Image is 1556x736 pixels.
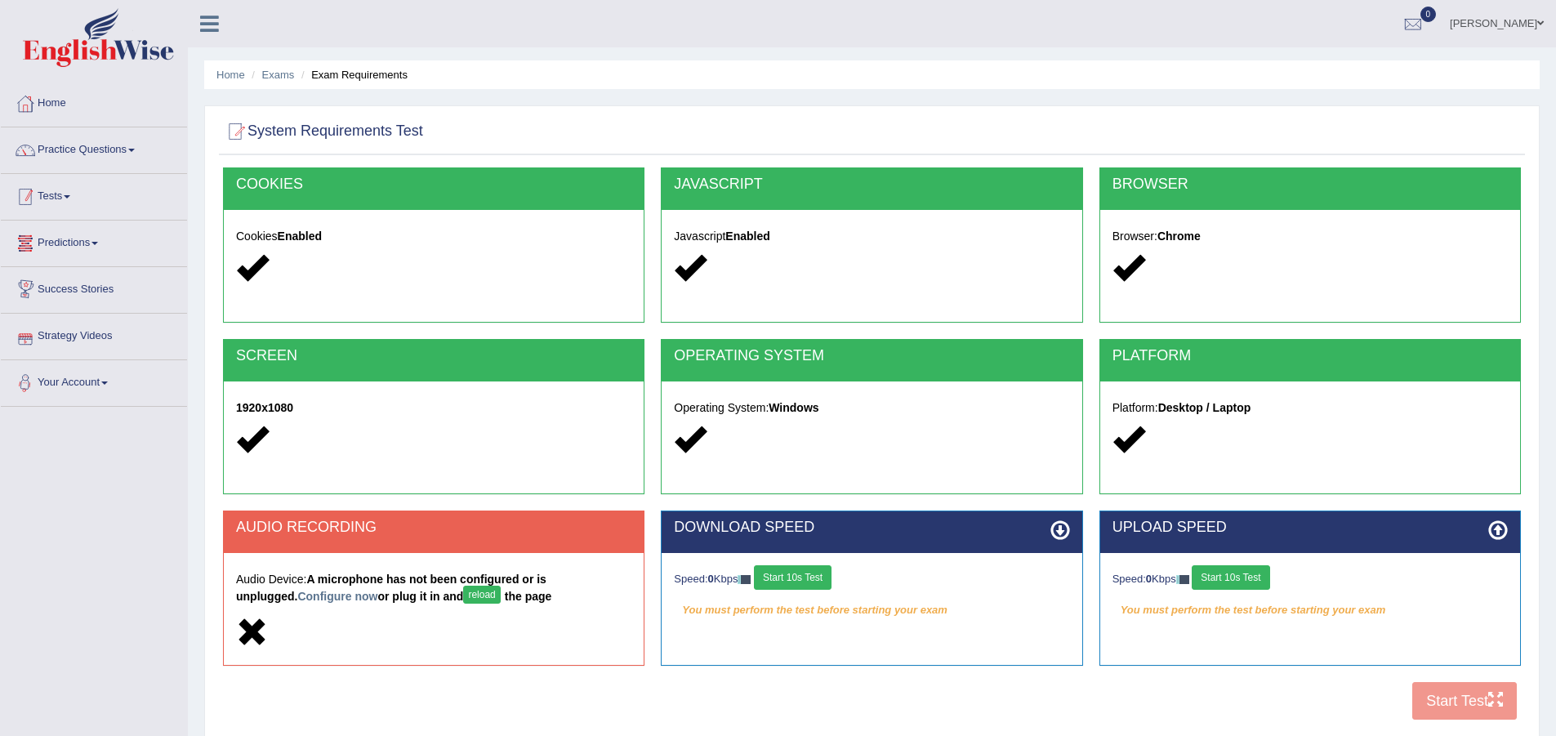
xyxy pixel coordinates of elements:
[1112,520,1508,536] h2: UPLOAD SPEED
[674,230,1069,243] h5: Javascript
[674,176,1069,193] h2: JAVASCRIPT
[1,314,187,355] a: Strategy Videos
[1112,598,1508,622] em: You must perform the test before starting your exam
[236,401,293,414] strong: 1920x1080
[674,402,1069,414] h5: Operating System:
[236,573,551,603] strong: A microphone has not been configured or is unplugged. or plug it in and the page
[262,69,295,81] a: Exams
[1,267,187,308] a: Success Stories
[1420,7,1437,22] span: 0
[1,221,187,261] a: Predictions
[236,230,631,243] h5: Cookies
[236,348,631,364] h2: SCREEN
[1,127,187,168] a: Practice Questions
[223,119,423,144] h2: System Requirements Test
[674,598,1069,622] em: You must perform the test before starting your exam
[1112,402,1508,414] h5: Platform:
[1112,565,1508,594] div: Speed: Kbps
[1158,401,1251,414] strong: Desktop / Laptop
[1112,176,1508,193] h2: BROWSER
[297,590,377,603] a: Configure now
[738,575,751,584] img: ajax-loader-fb-connection.gif
[1112,348,1508,364] h2: PLATFORM
[297,67,408,83] li: Exam Requirements
[1176,575,1189,584] img: ajax-loader-fb-connection.gif
[725,230,769,243] strong: Enabled
[278,230,322,243] strong: Enabled
[216,69,245,81] a: Home
[754,565,832,590] button: Start 10s Test
[1192,565,1269,590] button: Start 10s Test
[1157,230,1201,243] strong: Chrome
[1,81,187,122] a: Home
[708,573,714,585] strong: 0
[674,348,1069,364] h2: OPERATING SYSTEM
[1112,230,1508,243] h5: Browser:
[236,520,631,536] h2: AUDIO RECORDING
[674,520,1069,536] h2: DOWNLOAD SPEED
[463,586,500,604] button: reload
[769,401,818,414] strong: Windows
[1,174,187,215] a: Tests
[1146,573,1152,585] strong: 0
[236,573,631,608] h5: Audio Device:
[674,565,1069,594] div: Speed: Kbps
[236,176,631,193] h2: COOKIES
[1,360,187,401] a: Your Account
